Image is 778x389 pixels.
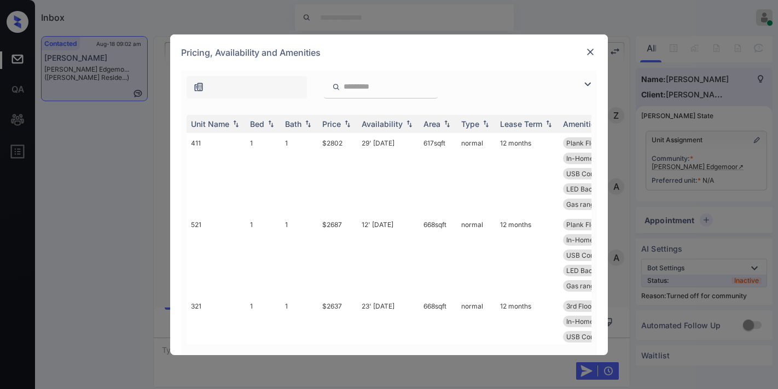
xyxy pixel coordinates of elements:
[566,333,624,341] span: USB Compatible ...
[318,214,357,296] td: $2687
[246,296,281,378] td: 1
[303,120,313,127] img: sorting
[342,120,353,127] img: sorting
[585,47,596,57] img: close
[566,170,624,178] span: USB Compatible ...
[265,120,276,127] img: sorting
[187,214,246,296] td: 521
[404,120,415,127] img: sorting
[230,120,241,127] img: sorting
[457,133,496,214] td: normal
[357,214,419,296] td: 12' [DATE]
[318,296,357,378] td: $2637
[281,214,318,296] td: 1
[191,119,229,129] div: Unit Name
[496,214,559,296] td: 12 months
[563,119,600,129] div: Amenities
[566,154,625,162] span: In-Home Washer ...
[566,266,619,275] span: LED Back-lit Mi...
[423,119,440,129] div: Area
[566,185,619,193] span: LED Back-lit Mi...
[566,200,598,208] span: Gas range
[566,236,625,244] span: In-Home Washer ...
[187,296,246,378] td: 321
[332,82,340,92] img: icon-zuma
[543,120,554,127] img: sorting
[187,133,246,214] td: 411
[419,214,457,296] td: 668 sqft
[281,296,318,378] td: 1
[461,119,479,129] div: Type
[322,119,341,129] div: Price
[500,119,542,129] div: Lease Term
[581,78,594,91] img: icon-zuma
[281,133,318,214] td: 1
[566,139,617,147] span: Plank Flooring ...
[566,302,594,310] span: 3rd Floor
[318,133,357,214] td: $2802
[357,133,419,214] td: 29' [DATE]
[419,296,457,378] td: 668 sqft
[566,251,624,259] span: USB Compatible ...
[566,317,625,326] span: In-Home Washer ...
[246,214,281,296] td: 1
[480,120,491,127] img: sorting
[285,119,301,129] div: Bath
[457,214,496,296] td: normal
[566,282,598,290] span: Gas range
[250,119,264,129] div: Bed
[566,220,617,229] span: Plank Flooring ...
[193,82,204,92] img: icon-zuma
[457,296,496,378] td: normal
[357,296,419,378] td: 23' [DATE]
[442,120,452,127] img: sorting
[496,133,559,214] td: 12 months
[246,133,281,214] td: 1
[419,133,457,214] td: 617 sqft
[496,296,559,378] td: 12 months
[170,34,608,71] div: Pricing, Availability and Amenities
[362,119,403,129] div: Availability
